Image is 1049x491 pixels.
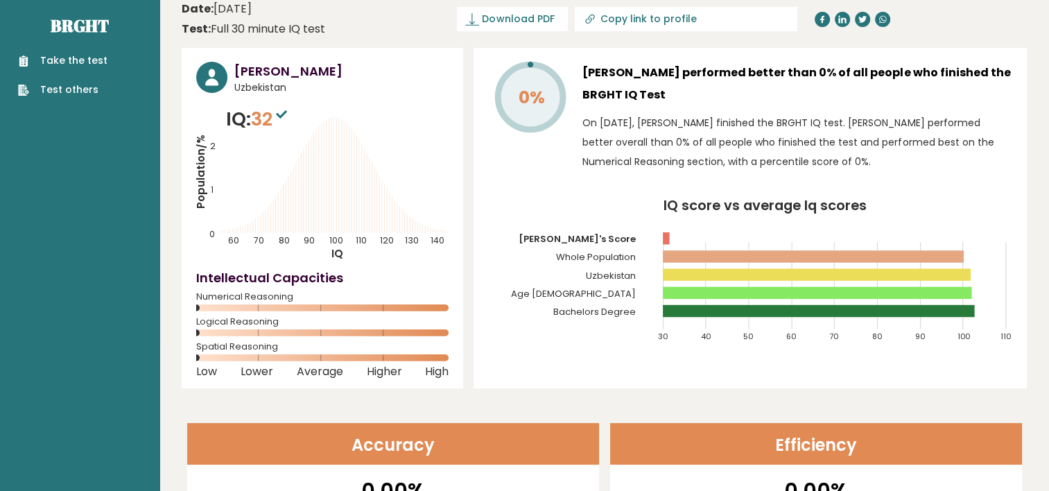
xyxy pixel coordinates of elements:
h3: [PERSON_NAME] [234,62,449,80]
tspan: 60 [786,331,796,342]
tspan: 30 [658,331,668,342]
p: On [DATE], [PERSON_NAME] finished the BRGHT IQ test. [PERSON_NAME] performed better overall than ... [582,113,1012,171]
span: 32 [251,106,291,132]
b: Date: [182,1,214,17]
span: Logical Reasoning [196,319,449,325]
tspan: 50 [743,331,753,342]
div: Full 30 minute IQ test [182,21,325,37]
tspan: 40 [701,331,711,342]
h4: Intellectual Capacities [196,268,449,287]
h3: [PERSON_NAME] performed better than 0% of all people who finished the BRGHT IQ Test [582,62,1012,106]
tspan: 80 [279,234,290,246]
tspan: 0 [209,228,215,240]
b: Test: [182,21,211,37]
span: Uzbekistan [234,80,449,95]
tspan: Population/% [193,135,208,209]
tspan: 140 [431,234,444,246]
p: IQ: [226,105,291,133]
span: Higher [366,369,401,374]
span: High [425,369,449,374]
a: Brght [51,15,109,37]
header: Efficiency [610,423,1022,465]
span: Numerical Reasoning [196,294,449,300]
a: Download PDF [457,7,568,31]
tspan: 100 [329,234,343,246]
tspan: 90 [304,234,315,246]
span: Average [297,369,343,374]
tspan: 120 [380,234,394,246]
tspan: 100 [957,331,970,342]
span: Low [196,369,217,374]
span: Lower [241,369,273,374]
time: [DATE] [182,1,252,17]
tspan: 70 [254,234,264,246]
tspan: 70 [829,331,838,342]
tspan: [PERSON_NAME]'s Score [519,232,636,245]
tspan: IQ [331,247,343,261]
header: Accuracy [187,423,599,465]
tspan: 90 [914,331,924,342]
tspan: Whole Population [556,250,636,264]
a: Take the test [18,53,107,68]
tspan: 2 [210,140,216,152]
tspan: Age [DEMOGRAPHIC_DATA] [511,287,636,300]
tspan: 110 [1000,331,1011,342]
span: Spatial Reasoning [196,344,449,350]
tspan: 0% [519,85,545,110]
tspan: 110 [356,234,367,246]
tspan: 60 [228,234,239,246]
tspan: Uzbekistan [586,268,636,282]
tspan: Bachelors Degree [553,305,636,318]
tspan: 1 [211,184,214,196]
tspan: IQ score vs average Iq scores [664,196,867,215]
span: Download PDF [482,12,554,26]
tspan: 130 [405,234,419,246]
a: Test others [18,83,107,97]
tspan: 80 [872,331,882,342]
